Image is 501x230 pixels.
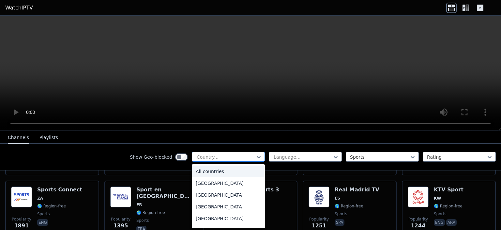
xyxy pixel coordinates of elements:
h6: Sport en [GEOGRAPHIC_DATA] [136,186,192,200]
div: [GEOGRAPHIC_DATA] [192,213,265,224]
p: spa [335,219,344,226]
span: Popularity [309,217,329,222]
span: 🌎 Region-free [434,203,463,209]
span: 🌎 Region-free [136,210,165,215]
div: [GEOGRAPHIC_DATA] [192,189,265,201]
div: [GEOGRAPHIC_DATA] [192,201,265,213]
span: KW [434,196,441,201]
h6: Real Madrid TV [335,186,379,193]
span: sports [136,218,149,223]
span: 🌎 Region-free [335,203,363,209]
h6: Sports Connect [37,186,82,193]
span: Popularity [111,217,130,222]
label: Show Geo-blocked [130,154,172,160]
span: Popularity [408,217,428,222]
span: FR [136,202,142,207]
span: 1891 [14,222,29,230]
span: Popularity [12,217,31,222]
span: 1395 [114,222,128,230]
img: Real Madrid TV [309,186,329,207]
img: Sports Connect [11,186,32,207]
h6: KTV Sport [434,186,463,193]
img: KTV Sport [408,186,429,207]
span: sports [434,211,446,217]
span: ES [335,196,340,201]
span: ZA [37,196,43,201]
div: [GEOGRAPHIC_DATA] [192,177,265,189]
span: sports [37,211,50,217]
p: ara [446,219,457,226]
div: All countries [192,166,265,177]
a: WatchIPTV [5,4,33,12]
p: eng [434,219,445,226]
span: 1251 [312,222,326,230]
button: Playlists [39,132,58,144]
img: Sport en France [110,186,131,207]
p: eng [37,219,48,226]
button: Channels [8,132,29,144]
span: sports [335,211,347,217]
span: 🌎 Region-free [37,203,66,209]
span: 1244 [411,222,426,230]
